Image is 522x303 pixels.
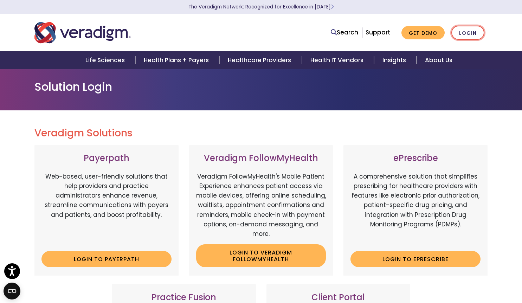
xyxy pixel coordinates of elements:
a: Login to Veradigm FollowMyHealth [196,244,326,267]
a: Health Plans + Payers [135,51,219,69]
a: The Veradigm Network: Recognized for Excellence in [DATE]Learn More [188,4,334,10]
h3: Practice Fusion [119,292,249,303]
h3: Payerpath [41,153,172,163]
a: Life Sciences [77,51,135,69]
span: Learn More [331,4,334,10]
h3: Client Portal [273,292,404,303]
a: Insights [374,51,417,69]
a: About Us [417,51,461,69]
a: Login to ePrescribe [350,251,481,267]
p: A comprehensive solution that simplifies prescribing for healthcare providers with features like ... [350,172,481,246]
h3: ePrescribe [350,153,481,163]
a: Get Demo [401,26,445,40]
a: Health IT Vendors [302,51,374,69]
button: Open CMP widget [4,283,20,299]
h2: Veradigm Solutions [34,127,488,139]
a: Search [331,28,358,37]
a: Healthcare Providers [219,51,302,69]
img: Veradigm logo [34,21,131,44]
a: Login to Payerpath [41,251,172,267]
p: Web-based, user-friendly solutions that help providers and practice administrators enhance revenu... [41,172,172,246]
p: Veradigm FollowMyHealth's Mobile Patient Experience enhances patient access via mobile devices, o... [196,172,326,239]
a: Login [451,26,484,40]
h3: Veradigm FollowMyHealth [196,153,326,163]
h1: Solution Login [34,80,488,94]
a: Support [366,28,390,37]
